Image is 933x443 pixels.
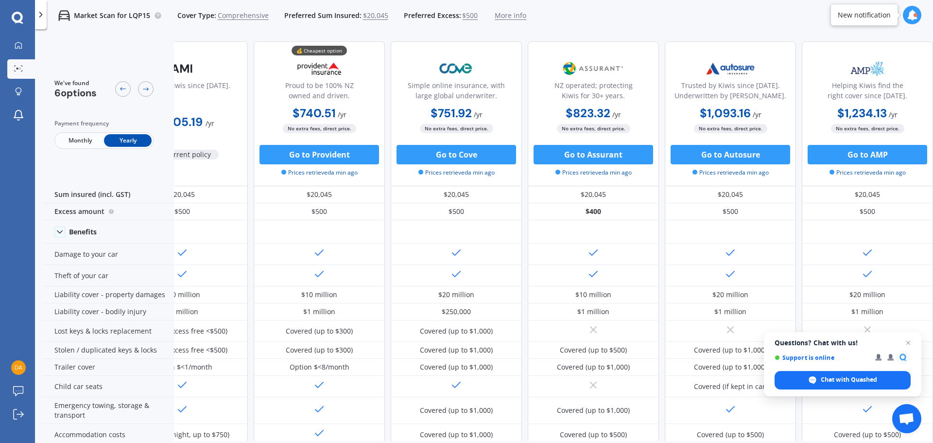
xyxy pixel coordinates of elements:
div: $20 million [438,290,474,300]
span: / yr [338,110,346,119]
div: Covered (excess free <$500) [137,345,227,355]
div: $400 [528,203,659,220]
div: $500 [117,203,248,220]
div: $500 [254,203,385,220]
div: Option $<1/month [153,362,212,372]
p: Market Scan for LQP15 [74,11,150,20]
div: NZ operated; protecting Kiwis for 30+ years. [536,80,651,105]
div: Helping Kiwis find the right cover since [DATE]. [810,80,925,105]
span: No extra fees, direct price. [283,124,356,133]
b: $1,093.16 [700,106,751,121]
div: Covered (up to $1,000) [420,406,493,415]
img: Autosure.webp [698,56,762,81]
div: $1 million [851,307,883,317]
img: Assurant.png [561,56,625,81]
div: Covered (up to $1,000) [420,362,493,372]
span: We've found [54,79,97,88]
div: Covered (up to $1,000) [420,430,493,440]
img: Provident.png [287,56,351,81]
a: Open chat [892,404,921,433]
div: $10 million [301,290,337,300]
b: $1,234.13 [837,106,887,121]
span: / yr [612,110,621,119]
div: Covered (up to $300) [286,326,353,336]
span: Questions? Chat with us! [775,339,911,347]
span: Prices retrieved a min ago [555,168,632,177]
div: $250,000 [442,307,471,317]
div: $500 [665,203,796,220]
div: Trusted by Kiwis since [DATE]. Underwritten by [PERSON_NAME]. [673,80,788,105]
b: $740.51 [293,106,336,121]
button: Go to Provident [259,145,379,164]
div: Trailer cover [43,359,174,376]
div: Covered (up to $1,000) [557,406,630,415]
div: $20 million [849,290,885,300]
div: $20 million [164,290,200,300]
div: Covered (up to $500) [560,430,627,440]
div: $20,045 [391,186,522,203]
button: Go to Cove [397,145,516,164]
div: $20 million [712,290,748,300]
div: Benefits [69,228,97,236]
span: / yr [889,110,898,119]
span: No extra fees, direct price. [557,124,630,133]
div: Payment frequency [54,119,154,128]
div: Covered (excess free <$500) [137,326,227,336]
img: car.f15378c7a67c060ca3f3.svg [58,10,70,21]
div: $500 [802,203,933,220]
img: e0b8e00cf3fea6210833c859583e701b [11,360,26,375]
span: / yr [753,110,761,119]
div: $1 million [577,307,609,317]
div: Covered (if kept in car) [694,382,767,391]
div: Emergency towing, storage & transport [43,397,174,424]
div: Covered (up to $1,000) [694,362,767,372]
div: $20,045 [665,186,796,203]
button: Go to Assurant [534,145,653,164]
b: $1,005.19 [150,114,203,129]
div: Covered (up to $1,000) [420,326,493,336]
div: Excess amount [43,203,174,220]
div: Covered (up to $1,000) [557,362,630,372]
span: Chat with Quashed [775,371,911,390]
span: Monthly [56,134,104,147]
span: $500 [462,11,478,20]
div: Liability cover - bodily injury [43,303,174,320]
div: Caring for Kiwis since [DATE]. [134,80,230,105]
div: $1 million [166,307,198,317]
div: Damage to your car [43,244,174,265]
div: $20,045 [802,186,933,203]
span: Cover Type: [177,11,216,20]
span: $20,045 [363,11,388,20]
span: Comprehensive [218,11,269,20]
span: / yr [474,110,483,119]
span: 6 options [54,87,97,99]
button: Go to Autosure [671,145,790,164]
span: Yearly [104,134,152,147]
span: No extra fees, direct price. [694,124,767,133]
div: $1 million [714,307,746,317]
div: $10 million [575,290,611,300]
div: Stolen / duplicated keys & locks [43,342,174,359]
img: AMP.webp [835,56,899,81]
div: Child car seats [43,376,174,397]
div: Lost keys & locks replacement [43,320,174,342]
div: Theft of your car [43,265,174,286]
div: Covered (up to $500) [834,430,901,440]
div: Covered (up to $300) [286,345,353,355]
div: Covered (up to $500) [560,345,627,355]
div: Proud to be 100% NZ owned and driven. [262,80,377,105]
div: Sum insured (incl. GST) [43,186,174,203]
div: Simple online insurance, with large global underwriter. [399,80,514,105]
div: $20,045 [254,186,385,203]
div: $20,045 [117,186,248,203]
div: 💰 Cheapest option [292,46,347,55]
span: Prices retrieved a min ago [281,168,358,177]
div: New notification [838,10,891,20]
span: My current policy [146,150,219,159]
div: $500 [391,203,522,220]
span: Preferred Excess: [404,11,461,20]
img: AMI-text-1.webp [150,56,214,81]
div: Covered (1 night, up to $750) [136,430,229,440]
b: $751.92 [431,106,472,121]
span: Prices retrieved a min ago [418,168,495,177]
